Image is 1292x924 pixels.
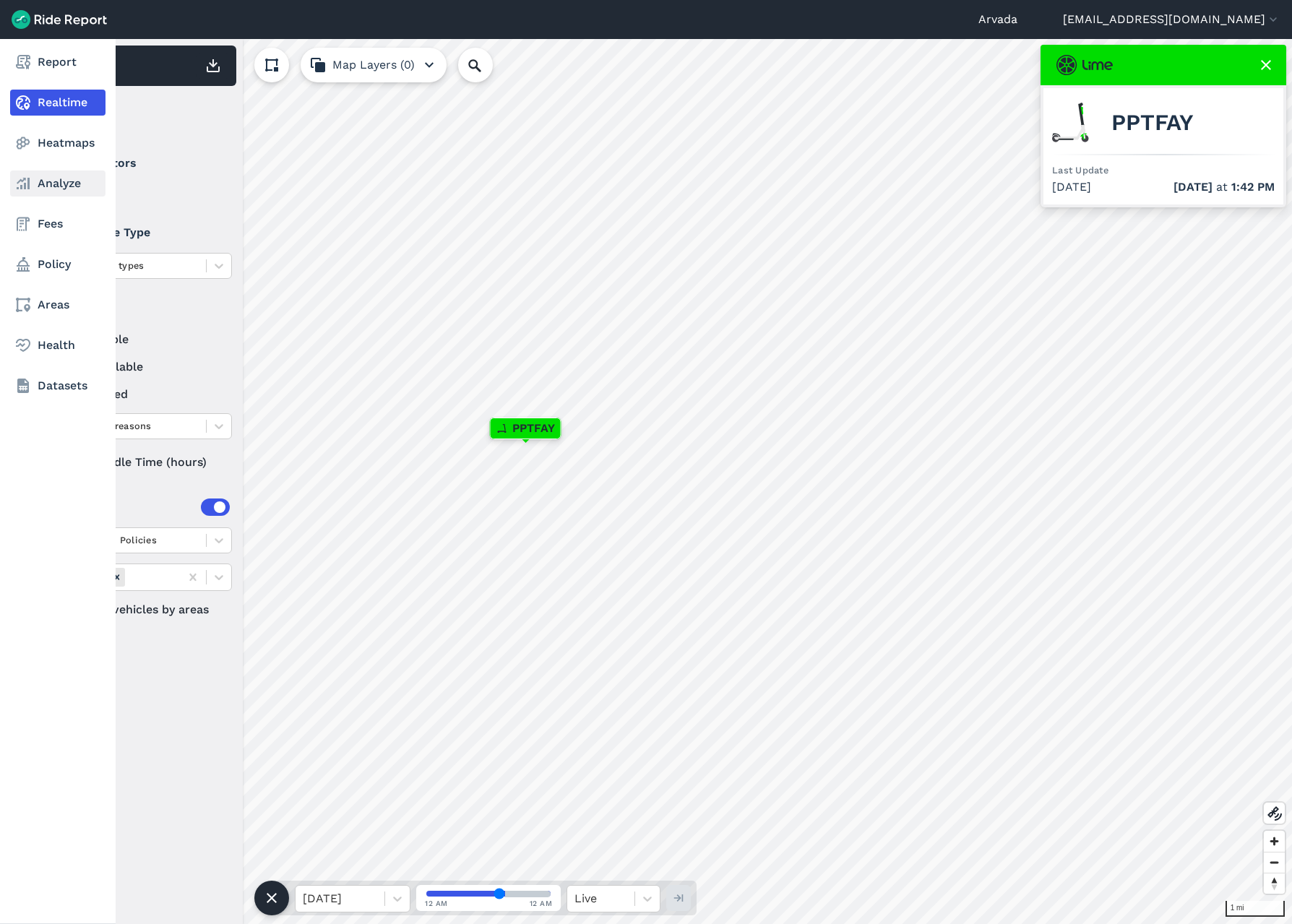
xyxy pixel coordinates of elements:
[12,10,107,29] img: Ride Report
[1173,180,1213,194] span: [DATE]
[1052,165,1108,176] span: Last Update
[10,332,105,358] a: Health
[10,170,105,197] a: Analyze
[10,130,105,156] a: Heatmaps
[301,48,447,82] button: Map Layers (0)
[1056,55,1113,75] img: Lime
[1052,103,1091,142] img: Lime scooter
[59,358,232,376] label: unavailable
[1264,852,1285,873] button: Zoom out
[425,898,448,909] span: 12 AM
[59,212,230,253] summary: Vehicle Type
[1264,873,1285,894] button: Reset bearing to north
[59,183,232,201] label: Lime
[512,420,555,437] span: PPTFAY
[109,568,125,586] div: Remove Areas (5)
[59,143,230,183] summary: Operators
[59,487,230,527] summary: Areas
[1052,178,1275,196] div: [DATE]
[10,90,105,116] a: Realtime
[458,48,516,82] input: Search Location or Vehicles
[53,92,236,137] div: Filter
[1226,901,1285,917] div: 1 mi
[59,449,232,475] div: Idle Time (hours)
[1231,180,1275,194] span: 1:42 PM
[10,373,105,399] a: Datasets
[10,211,105,237] a: Fees
[10,251,105,277] a: Policy
[1264,831,1285,852] button: Zoom in
[1063,11,1280,28] button: [EMAIL_ADDRESS][DOMAIN_NAME]
[59,601,232,618] label: Filter vehicles by areas
[10,49,105,75] a: Report
[78,498,230,516] div: Areas
[46,39,1292,924] canvas: Map
[1173,178,1275,196] span: at
[1111,114,1194,131] span: PPTFAY
[59,331,232,348] label: available
[978,11,1017,28] a: Arvada
[530,898,553,909] span: 12 AM
[59,290,230,331] summary: Status
[59,386,232,403] label: reserved
[10,292,105,318] a: Areas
